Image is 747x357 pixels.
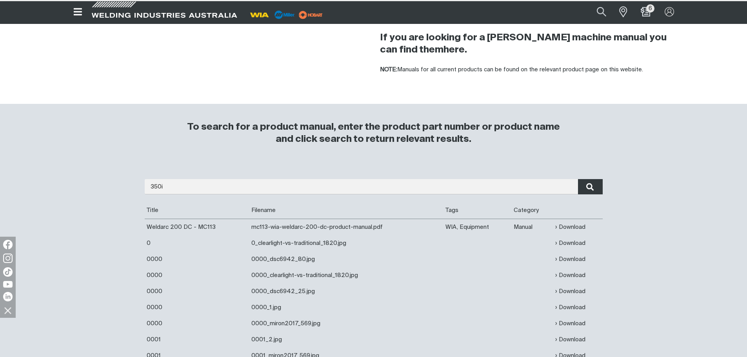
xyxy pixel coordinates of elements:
td: 0000_clearlight-vs-traditional_1820.jpg [249,267,444,283]
td: 0001_2.jpg [249,332,444,348]
td: 0_clearlight-vs-traditional_1820.jpg [249,235,444,251]
a: miller [296,12,325,18]
a: Download [555,271,585,280]
th: Tags [443,202,512,219]
td: 0000 [145,315,249,332]
td: 0000_miron2017_569.jpg [249,315,444,332]
a: Download [555,287,585,296]
a: Download [555,303,585,312]
img: Facebook [3,240,13,249]
td: Weldarc 200 DC - MC113 [145,219,249,235]
td: 0000_1.jpg [249,299,444,315]
img: TikTok [3,267,13,277]
th: Filename [249,202,444,219]
a: here. [443,45,467,54]
th: Title [145,202,249,219]
td: Manual [512,219,553,235]
a: Download [555,239,585,248]
a: Download [555,255,585,264]
img: LinkedIn [3,292,13,301]
img: YouTube [3,281,13,288]
a: Download [555,335,585,344]
strong: If you are looking for a [PERSON_NAME] machine manual you can find them [380,33,667,54]
td: 0000 [145,299,249,315]
img: hide socials [1,304,15,317]
td: 0000 [145,251,249,267]
img: Instagram [3,254,13,263]
td: 0 [145,235,249,251]
td: 0000_dsc6942_25.jpg [249,283,444,299]
strong: NOTE: [380,67,397,72]
td: 0001 [145,332,249,348]
td: 0000 [145,267,249,283]
input: Enter search... [145,179,603,194]
img: miller [296,9,325,21]
a: Download [555,223,585,232]
th: Category [512,202,553,219]
button: Search products [588,3,615,21]
td: WIA, Equipment [443,219,512,235]
input: Product name or item number... [578,3,615,21]
p: Manuals for all current products can be found on the relevant product page on this website. [380,65,677,74]
td: 0000 [145,283,249,299]
a: Download [555,319,585,328]
td: mc113-wia-weldarc-200-dc-product-manual.pdf [249,219,444,235]
td: 0000_dsc6942_80.jpg [249,251,444,267]
h3: To search for a product manual, enter the product part number or product name and click search to... [184,121,563,145]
